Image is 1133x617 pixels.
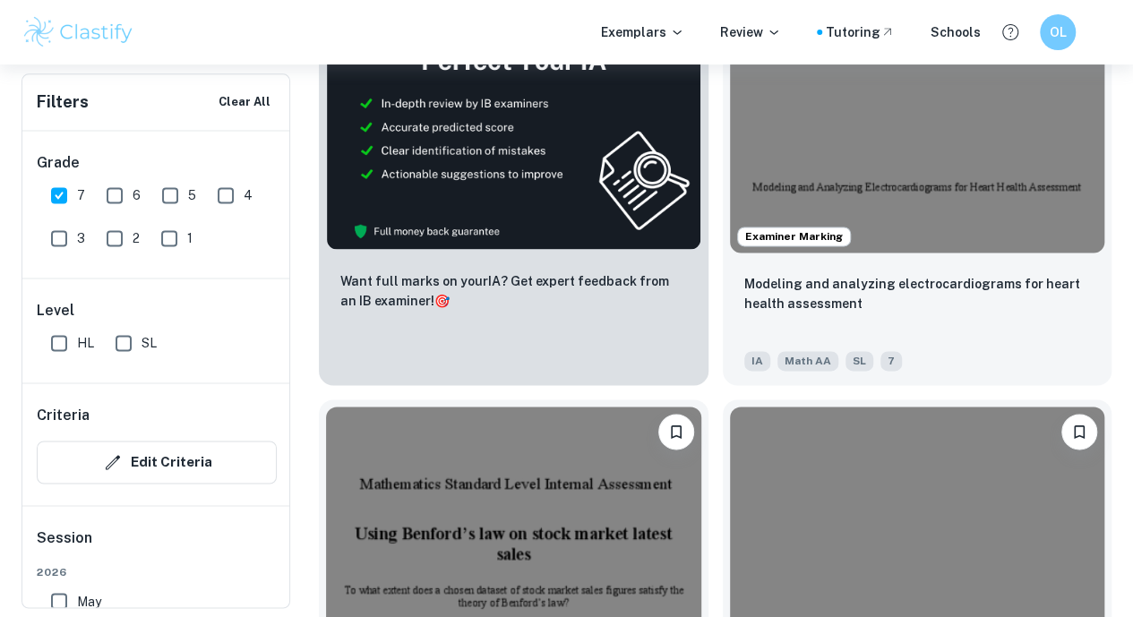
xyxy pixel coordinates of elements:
span: 5 [188,185,196,205]
button: Edit Criteria [37,441,277,484]
span: 2 [133,228,140,248]
span: Math AA [777,351,838,371]
h6: Level [37,300,277,321]
span: 4 [244,185,253,205]
button: Bookmark [1061,414,1097,450]
p: Exemplars [601,22,684,42]
span: 2026 [37,563,277,579]
button: Bookmark [658,414,694,450]
span: 7 [77,185,85,205]
a: Schools [931,22,981,42]
h6: OL [1048,22,1069,42]
span: IA [744,351,770,371]
button: Clear All [214,89,275,116]
h6: Session [37,527,277,563]
button: Help and Feedback [995,17,1026,47]
span: SL [845,351,873,371]
span: 6 [133,185,141,205]
p: Want full marks on your IA ? Get expert feedback from an IB examiner! [340,271,687,311]
span: 🎯 [434,294,450,308]
img: Clastify logo [21,14,135,50]
span: SL [142,333,157,353]
p: Modeling and analyzing electrocardiograms for heart health assessment [744,274,1091,313]
h6: Grade [37,152,277,174]
a: Tutoring [826,22,895,42]
span: HL [77,333,94,353]
button: OL [1040,14,1076,50]
span: May [77,591,101,611]
span: 3 [77,228,85,248]
h6: Filters [37,90,89,115]
h6: Criteria [37,405,90,426]
p: Review [720,22,781,42]
span: 1 [187,228,193,248]
span: 7 [880,351,902,371]
span: Examiner Marking [738,228,850,244]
